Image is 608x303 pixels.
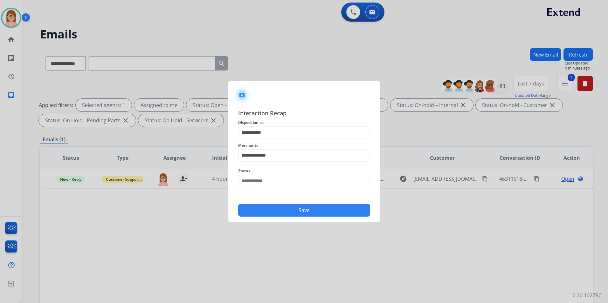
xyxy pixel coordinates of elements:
[238,119,370,126] span: Disposition as
[573,292,602,299] p: 0.20.1027RC
[238,167,370,175] span: Status
[238,142,370,149] span: Merchants
[238,204,370,217] button: Save
[234,87,250,103] img: contactIcon
[238,109,370,119] span: Interaction Recap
